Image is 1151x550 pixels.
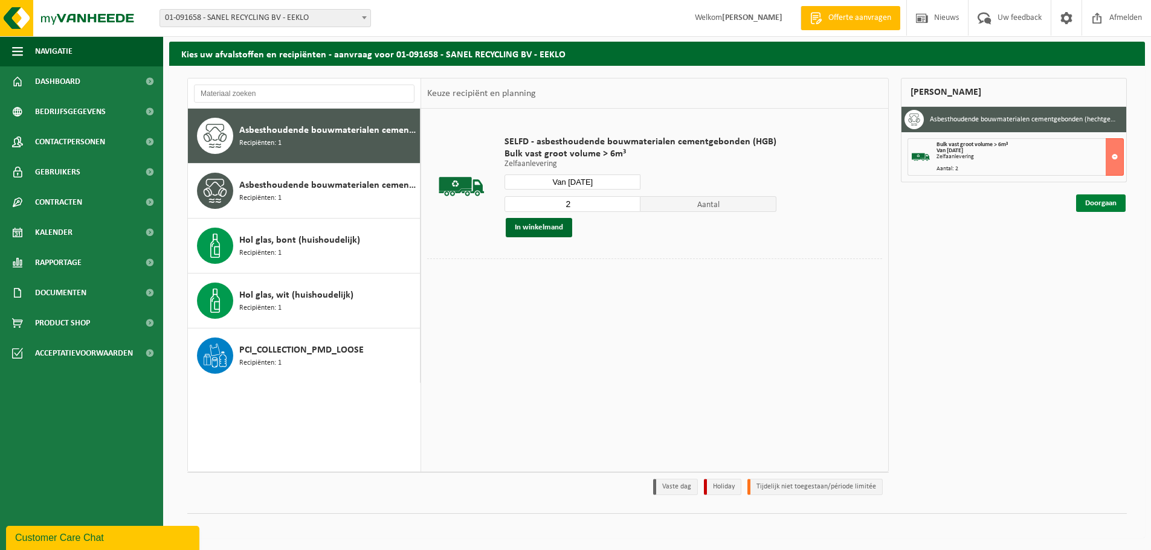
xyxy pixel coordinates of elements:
div: Keuze recipiënt en planning [421,78,542,109]
span: Hol glas, wit (huishoudelijk) [239,288,353,302]
span: Hol glas, bont (huishoudelijk) [239,233,360,248]
span: Kalender [35,217,73,248]
span: Asbesthoudende bouwmaterialen cementgebonden met isolatie(hechtgebonden) [239,178,417,193]
span: PCI_COLLECTION_PMD_LOOSE [239,343,364,357]
span: Offerte aanvragen [825,12,894,24]
span: Gebruikers [35,157,80,187]
span: Bulk vast groot volume > 6m³ [505,148,776,160]
button: PCI_COLLECTION_PMD_LOOSE Recipiënten: 1 [188,328,421,383]
a: Doorgaan [1076,194,1126,212]
span: Bedrijfsgegevens [35,97,106,127]
a: Offerte aanvragen [801,6,900,30]
span: 01-091658 - SANEL RECYCLING BV - EEKLO [160,10,370,27]
input: Materiaal zoeken [194,85,414,103]
span: Asbesthoudende bouwmaterialen cementgebonden (hechtgebonden) [239,123,417,138]
div: [PERSON_NAME] [901,78,1127,107]
span: 01-091658 - SANEL RECYCLING BV - EEKLO [160,9,371,27]
h3: Asbesthoudende bouwmaterialen cementgebonden (hechtgebonden) [930,110,1117,129]
p: Zelfaanlevering [505,160,776,168]
button: Hol glas, wit (huishoudelijk) Recipiënten: 1 [188,273,421,328]
span: Recipiënten: 1 [239,357,282,369]
span: Recipiënten: 1 [239,248,282,259]
button: Asbesthoudende bouwmaterialen cementgebonden met isolatie(hechtgebonden) Recipiënten: 1 [188,164,421,219]
button: Hol glas, bont (huishoudelijk) Recipiënten: 1 [188,219,421,273]
span: Product Shop [35,308,90,338]
span: Contactpersonen [35,127,105,157]
li: Tijdelijk niet toegestaan/période limitée [747,479,883,495]
span: Recipiënten: 1 [239,302,282,314]
button: In winkelmand [506,218,572,237]
span: Dashboard [35,66,80,97]
strong: [PERSON_NAME] [722,13,782,22]
span: Recipiënten: 1 [239,138,282,149]
li: Holiday [704,479,741,495]
span: Bulk vast groot volume > 6m³ [937,141,1008,148]
span: Aantal [640,196,776,212]
span: Rapportage [35,248,82,278]
button: Asbesthoudende bouwmaterialen cementgebonden (hechtgebonden) Recipiënten: 1 [188,109,421,164]
div: Aantal: 2 [937,166,1123,172]
span: Documenten [35,278,86,308]
span: Acceptatievoorwaarden [35,338,133,368]
span: Recipiënten: 1 [239,193,282,204]
h2: Kies uw afvalstoffen en recipiënten - aanvraag voor 01-091658 - SANEL RECYCLING BV - EEKLO [169,42,1145,65]
div: Zelfaanlevering [937,154,1123,160]
li: Vaste dag [653,479,698,495]
input: Selecteer datum [505,174,640,190]
strong: Van [DATE] [937,147,963,154]
span: SELFD - asbesthoudende bouwmaterialen cementgebonden (HGB) [505,136,776,148]
iframe: chat widget [6,523,202,550]
span: Navigatie [35,36,73,66]
span: Contracten [35,187,82,217]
